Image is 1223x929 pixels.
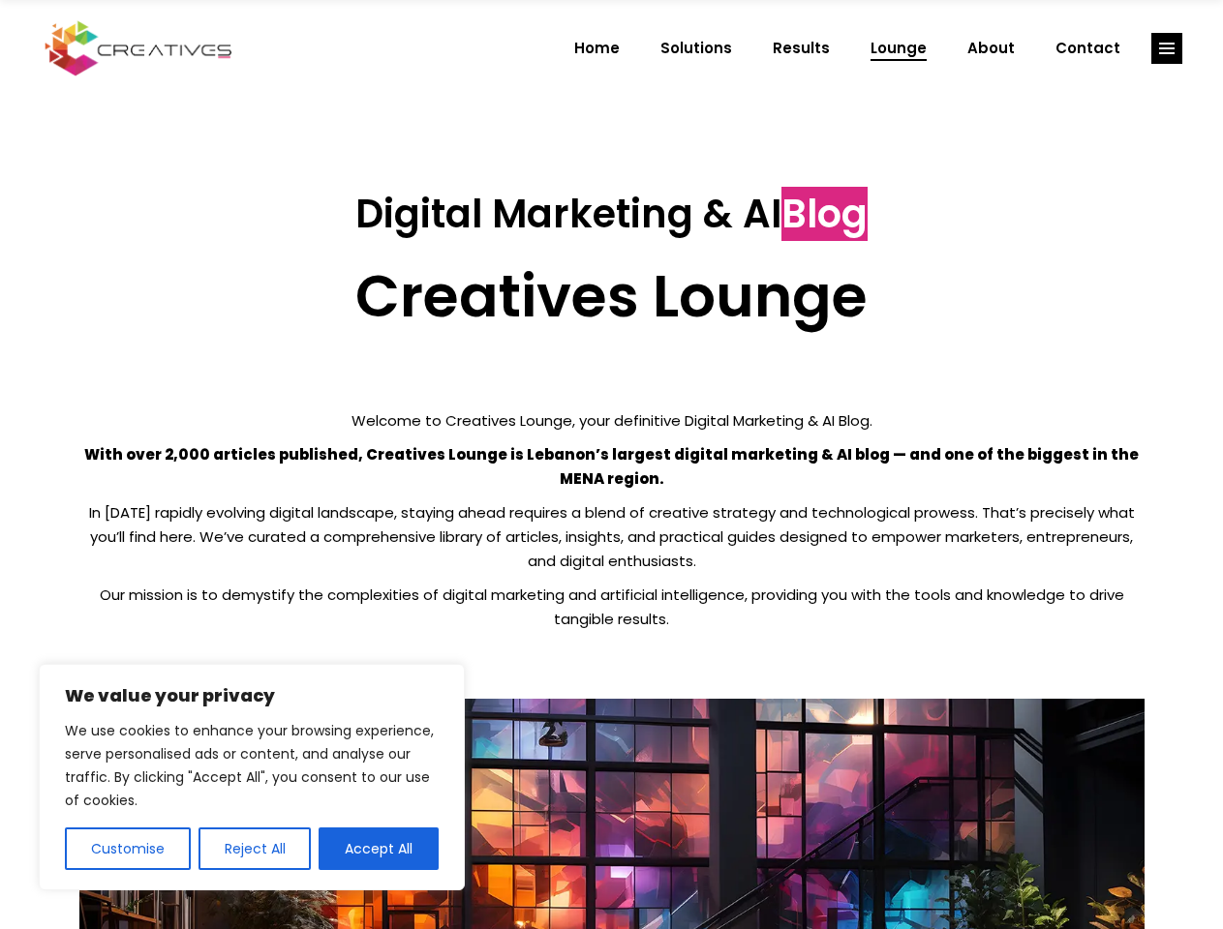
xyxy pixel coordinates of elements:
[79,191,1145,237] h3: Digital Marketing & AI
[65,827,191,870] button: Customise
[850,23,947,74] a: Lounge
[660,23,732,74] span: Solutions
[752,23,850,74] a: Results
[1055,23,1120,74] span: Contact
[65,719,439,812] p: We use cookies to enhance your browsing experience, serve personalised ads or content, and analys...
[39,664,465,890] div: We value your privacy
[554,23,640,74] a: Home
[574,23,620,74] span: Home
[65,684,439,707] p: We value your privacy
[773,23,830,74] span: Results
[871,23,927,74] span: Lounge
[967,23,1015,74] span: About
[41,18,236,78] img: Creatives
[79,500,1145,573] p: In [DATE] rapidly evolving digital landscape, staying ahead requires a blend of creative strategy...
[947,23,1035,74] a: About
[79,261,1145,331] h2: Creatives Lounge
[84,444,1139,489] strong: With over 2,000 articles published, Creatives Lounge is Lebanon’s largest digital marketing & AI ...
[79,408,1145,433] p: Welcome to Creatives Lounge, your definitive Digital Marketing & AI Blog.
[319,827,439,870] button: Accept All
[1151,33,1182,64] a: link
[199,827,312,870] button: Reject All
[640,23,752,74] a: Solutions
[79,583,1145,631] p: Our mission is to demystify the complexities of digital marketing and artificial intelligence, pr...
[781,187,868,241] span: Blog
[1035,23,1141,74] a: Contact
